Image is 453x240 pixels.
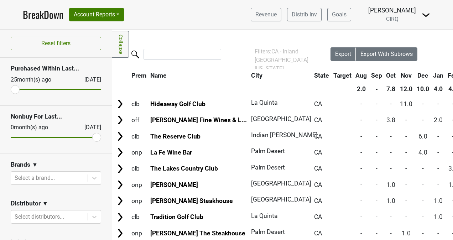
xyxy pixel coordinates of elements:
th: Aug: activate to sort column ascending [354,69,369,82]
span: 1.0 [386,197,395,204]
span: CA [314,133,322,140]
a: Revenue [251,8,281,21]
span: 6.0 [418,133,427,140]
span: [GEOGRAPHIC_DATA] [251,115,311,122]
span: - [405,197,407,204]
span: CA [314,116,322,124]
span: - [437,133,439,140]
img: Arrow right [115,115,125,125]
a: Collapse [112,31,129,58]
span: - [390,165,392,172]
span: CIRQ [386,16,399,22]
span: 2.0 [434,116,443,124]
th: Sep: activate to sort column ascending [369,69,384,82]
span: - [360,116,362,124]
a: The Lakes Country Club [150,165,218,172]
span: CA - Inland [GEOGRAPHIC_DATA][US_STATE] [255,48,308,72]
div: 25 month(s) ago [11,75,67,84]
a: Distrib Inv [287,8,322,21]
span: CA [314,213,322,220]
span: - [422,165,424,172]
span: - [376,181,377,188]
span: 1.0 [402,230,411,237]
span: - [437,181,439,188]
a: [PERSON_NAME] [150,181,198,188]
span: CA [314,181,322,188]
span: Palm Desert [251,147,285,155]
span: - [437,149,439,156]
th: 10.0 [415,83,431,95]
a: The Reserve Club [150,133,201,140]
div: [DATE] [78,75,101,84]
div: [DATE] [78,123,101,132]
span: ▼ [32,161,38,169]
div: Filters: [255,47,311,73]
button: Export [330,47,356,61]
div: [PERSON_NAME] [368,6,416,15]
img: Arrow right [115,179,125,190]
td: off [130,113,148,128]
td: clb [130,161,148,176]
span: - [360,149,362,156]
span: 11.0 [400,100,412,108]
span: - [422,230,424,237]
span: Palm Desert [251,228,285,235]
span: - [390,100,392,108]
th: Oct: activate to sort column ascending [385,69,398,82]
span: - [405,133,407,140]
a: [PERSON_NAME] Fine Wines & L... [150,116,247,124]
span: [GEOGRAPHIC_DATA] [251,196,311,203]
span: - [390,213,392,220]
th: 2.0 [354,83,369,95]
img: Arrow right [115,131,125,142]
span: - [360,133,362,140]
span: Name [150,72,167,79]
span: La Quinta [251,212,278,219]
span: - [360,100,362,108]
span: Export [335,51,351,57]
img: Arrow right [115,195,125,206]
span: - [405,116,407,124]
td: clb [130,129,148,144]
a: La Fe Wine Bar [150,149,192,156]
span: - [376,230,377,237]
span: La Quinta [251,99,278,106]
img: Arrow right [115,212,125,223]
img: Arrow right [115,163,125,174]
h3: Brands [11,161,30,168]
span: - [360,213,362,220]
th: 12.0 [398,83,414,95]
a: Tradition Golf Club [150,213,203,220]
a: BreakDown [23,7,63,22]
td: onp [130,145,148,160]
span: Target [333,72,352,79]
span: - [437,165,439,172]
th: State: activate to sort column ascending [312,69,331,82]
h3: Nonbuy For Last... [11,113,101,120]
span: CA [314,165,322,172]
h3: Distributor [11,200,41,207]
th: &nbsp;: activate to sort column ascending [113,69,129,82]
img: Arrow right [115,99,125,109]
span: CA [314,149,322,156]
span: - [360,230,362,237]
th: Jan: activate to sort column ascending [431,69,445,82]
span: 1.0 [434,197,443,204]
td: onp [130,193,148,209]
td: clb [130,96,148,111]
img: Arrow right [115,228,125,239]
span: - [376,197,377,204]
span: 3.8 [386,116,395,124]
button: Reset filters [11,37,101,50]
span: - [390,149,392,156]
th: 7.8 [385,83,398,95]
td: onp [130,177,148,192]
span: - [360,181,362,188]
span: - [405,213,407,220]
th: Nov: activate to sort column ascending [398,69,414,82]
th: Prem: activate to sort column ascending [130,69,148,82]
button: Export With Subrows [356,47,417,61]
span: - [405,165,407,172]
span: CA [314,230,322,237]
span: - [405,149,407,156]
